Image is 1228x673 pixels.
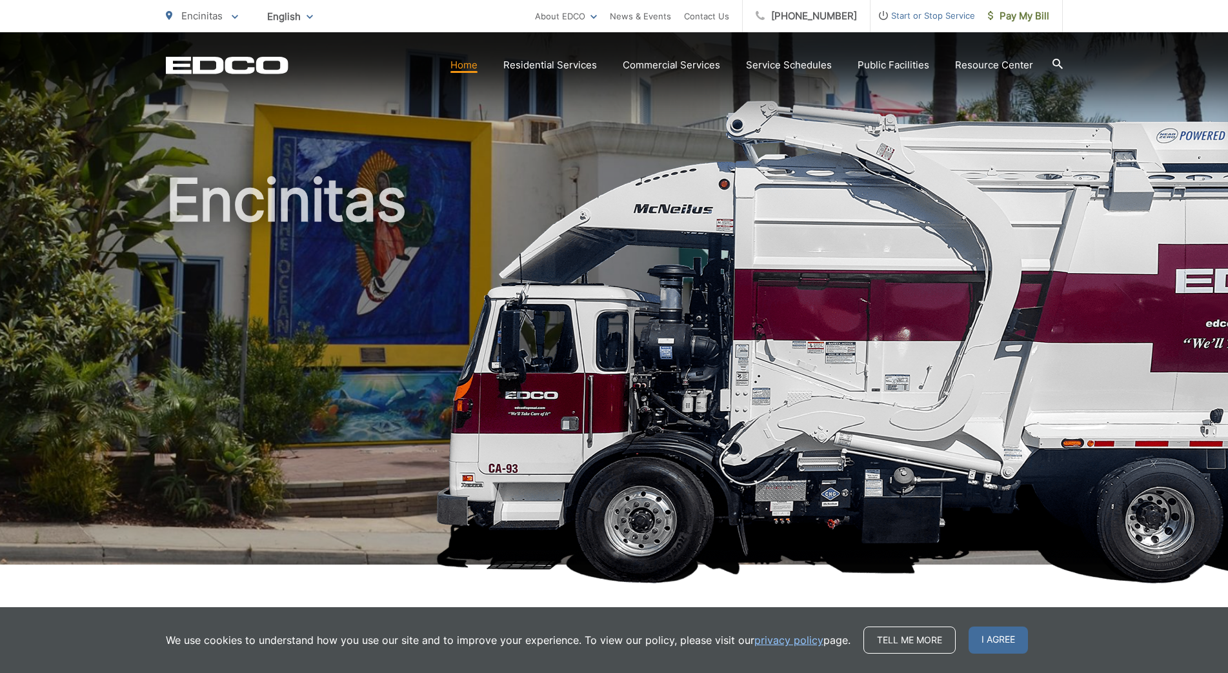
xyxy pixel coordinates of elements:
[863,627,956,654] a: Tell me more
[503,57,597,73] a: Residential Services
[746,57,832,73] a: Service Schedules
[181,10,223,22] span: Encinitas
[257,5,323,28] span: English
[969,627,1028,654] span: I agree
[450,57,478,73] a: Home
[166,56,288,74] a: EDCD logo. Return to the homepage.
[858,57,929,73] a: Public Facilities
[988,8,1049,24] span: Pay My Bill
[535,8,597,24] a: About EDCO
[166,632,851,648] p: We use cookies to understand how you use our site and to improve your experience. To view our pol...
[610,8,671,24] a: News & Events
[955,57,1033,73] a: Resource Center
[684,8,729,24] a: Contact Us
[166,168,1063,576] h1: Encinitas
[754,632,823,648] a: privacy policy
[623,57,720,73] a: Commercial Services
